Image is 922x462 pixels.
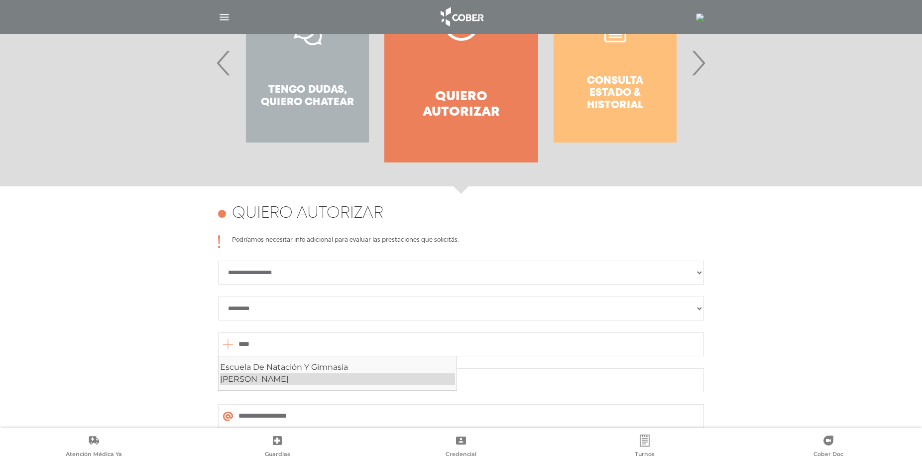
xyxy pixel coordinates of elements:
span: Guardias [265,451,290,460]
img: Cober_menu-lines-white.svg [218,11,230,23]
div: [PERSON_NAME] [220,373,455,385]
img: logo_cober_home-white.png [435,5,487,29]
p: Podríamos necesitar info adicional para evaluar las prestaciones que solicitás. [232,235,459,248]
span: Atención Médica Ya [66,451,122,460]
div: Escuela De Natación Y Gimnasia [220,361,455,373]
a: Atención Médica Ya [2,435,186,460]
a: Guardias [186,435,369,460]
a: Turnos [553,435,736,460]
span: Previous [214,36,233,90]
span: Cober Doc [813,451,843,460]
a: Credencial [369,435,553,460]
h4: Quiero autorizar [402,89,520,120]
h4: Quiero autorizar [232,204,383,223]
img: 3828 [696,13,704,21]
span: Next [689,36,708,90]
span: Credencial [446,451,476,460]
a: Cober Doc [736,435,920,460]
span: Turnos [635,451,655,460]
